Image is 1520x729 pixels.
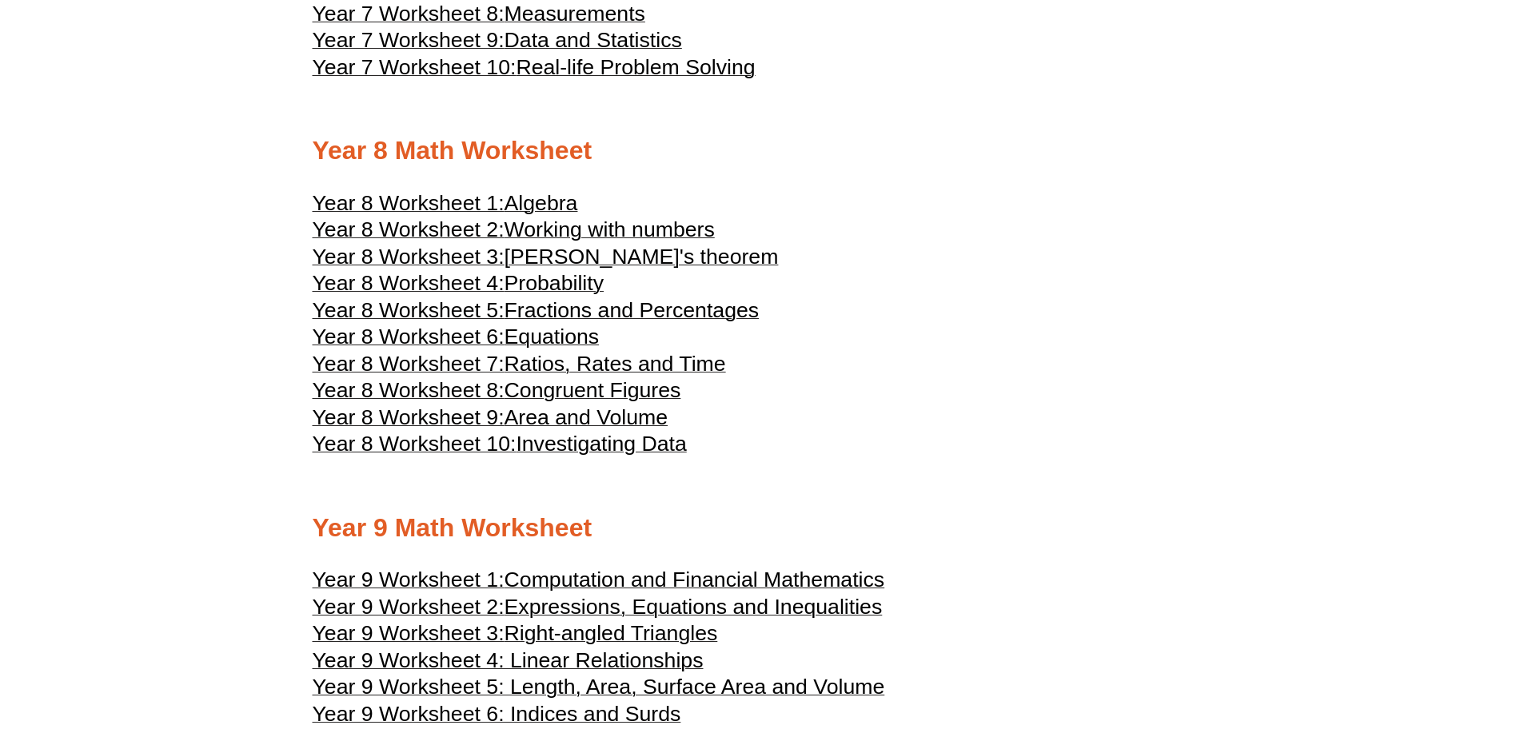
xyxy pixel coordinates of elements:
[313,352,505,376] span: Year 8 Worksheet 7:
[313,702,681,726] span: Year 9 Worksheet 6: Indices and Surds
[505,595,883,619] span: Expressions, Equations and Inequalities
[313,405,505,429] span: Year 8 Worksheet 9:
[313,628,718,644] a: Year 9 Worksheet 3:Right-angled Triangles
[1254,548,1520,729] iframe: Chat Widget
[313,28,505,52] span: Year 7 Worksheet 9:
[505,568,885,592] span: Computation and Financial Mathematics
[313,359,726,375] a: Year 8 Worksheet 7:Ratios, Rates and Time
[505,217,715,241] span: Working with numbers
[313,568,505,592] span: Year 9 Worksheet 1:
[313,439,687,455] a: Year 8 Worksheet 10:Investigating Data
[313,35,682,51] a: Year 7 Worksheet 9:Data and Statistics
[313,675,885,699] span: Year 9 Worksheet 5: Length, Area, Surface Area and Volume
[313,9,645,25] a: Year 7 Worksheet 8:Measurements
[313,595,505,619] span: Year 9 Worksheet 2:
[505,2,645,26] span: Measurements
[313,217,505,241] span: Year 8 Worksheet 2:
[505,325,600,349] span: Equations
[313,2,505,26] span: Year 7 Worksheet 8:
[505,378,681,402] span: Congruent Figures
[313,575,885,591] a: Year 9 Worksheet 1:Computation and Financial Mathematics
[313,682,885,698] a: Year 9 Worksheet 5: Length, Area, Surface Area and Volume
[313,55,517,79] span: Year 7 Worksheet 10:
[505,191,578,215] span: Algebra
[313,191,505,215] span: Year 8 Worksheet 1:
[516,55,755,79] span: Real-life Problem Solving
[313,134,1208,168] h2: Year 8 Math Worksheet
[313,62,756,78] a: Year 7 Worksheet 10:Real-life Problem Solving
[313,332,600,348] a: Year 8 Worksheet 6:Equations
[313,602,883,618] a: Year 9 Worksheet 2:Expressions, Equations and Inequalities
[313,271,505,295] span: Year 8 Worksheet 4:
[313,378,505,402] span: Year 8 Worksheet 8:
[313,648,704,672] span: Year 9 Worksheet 4: Linear Relationships
[313,252,779,268] a: Year 8 Worksheet 3:[PERSON_NAME]'s theorem
[313,655,704,671] a: Year 9 Worksheet 4: Linear Relationships
[313,385,681,401] a: Year 8 Worksheet 8:Congruent Figures
[313,709,681,725] a: Year 9 Worksheet 6: Indices and Surds
[313,325,505,349] span: Year 8 Worksheet 6:
[313,512,1208,545] h2: Year 9 Math Worksheet
[313,225,715,241] a: Year 8 Worksheet 2:Working with numbers
[313,305,760,321] a: Year 8 Worksheet 5:Fractions and Percentages
[505,298,760,322] span: Fractions and Percentages
[313,245,505,269] span: Year 8 Worksheet 3:
[505,352,726,376] span: Ratios, Rates and Time
[505,405,668,429] span: Area and Volume
[313,198,578,214] a: Year 8 Worksheet 1:Algebra
[505,245,779,269] span: [PERSON_NAME]'s theorem
[313,621,505,645] span: Year 9 Worksheet 3:
[313,278,604,294] a: Year 8 Worksheet 4:Probability
[505,28,682,52] span: Data and Statistics
[505,271,604,295] span: Probability
[313,432,517,456] span: Year 8 Worksheet 10:
[313,412,668,428] a: Year 8 Worksheet 9:Area and Volume
[516,432,686,456] span: Investigating Data
[505,621,718,645] span: Right-angled Triangles
[313,298,505,322] span: Year 8 Worksheet 5:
